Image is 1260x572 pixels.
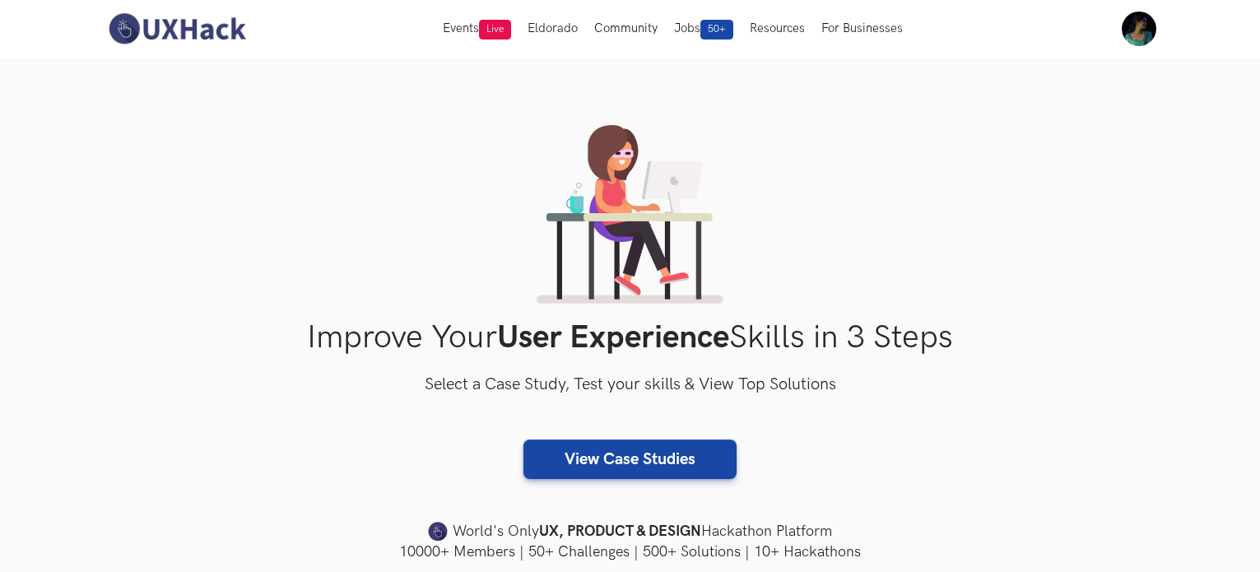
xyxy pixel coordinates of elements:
strong: User Experience [497,319,729,357]
img: uxhack-favicon-image.png [428,521,448,542]
strong: UX, PRODUCT & DESIGN [539,520,701,543]
h3: Select a Case Study, Test your skills & View Top Solutions [104,372,1157,398]
img: lady working on laptop [537,125,723,304]
img: UXHack-logo.png [104,12,250,46]
a: View Case Studies [523,439,737,479]
span: 50+ [700,20,733,40]
h4: World's Only Hackathon Platform [104,520,1157,543]
h4: 10000+ Members | 50+ Challenges | 500+ Solutions | 10+ Hackathons [104,542,1157,562]
span: Live [479,20,511,40]
h1: Improve Your Skills in 3 Steps [104,319,1157,357]
img: Your profile pic [1122,12,1156,46]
